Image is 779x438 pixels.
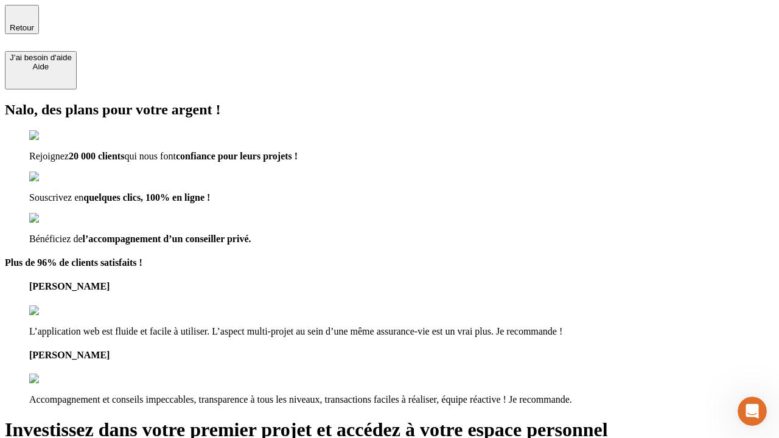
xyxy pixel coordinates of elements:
img: reviews stars [29,374,89,384]
img: checkmark [29,172,82,182]
span: Bénéficiez de [29,234,83,244]
div: Aide [10,62,72,71]
img: reviews stars [29,305,89,316]
span: confiance pour leurs projets ! [176,151,298,161]
p: Accompagnement et conseils impeccables, transparence à tous les niveaux, transactions faciles à r... [29,394,774,405]
span: qui nous font [124,151,175,161]
h4: [PERSON_NAME] [29,350,774,361]
span: Retour [10,23,34,32]
img: checkmark [29,213,82,224]
h2: Nalo, des plans pour votre argent ! [5,102,774,118]
p: L’application web est fluide et facile à utiliser. L’aspect multi-projet au sein d’une même assur... [29,326,774,337]
span: 20 000 clients [69,151,125,161]
img: checkmark [29,130,82,141]
h4: Plus de 96% de clients satisfaits ! [5,257,774,268]
span: l’accompagnement d’un conseiller privé. [83,234,251,244]
span: quelques clics, 100% en ligne ! [83,192,210,203]
h4: [PERSON_NAME] [29,281,774,292]
div: J’ai besoin d'aide [10,53,72,62]
span: Rejoignez [29,151,69,161]
iframe: Intercom live chat [738,397,767,426]
button: Retour [5,5,39,34]
button: J’ai besoin d'aideAide [5,51,77,89]
span: Souscrivez en [29,192,83,203]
